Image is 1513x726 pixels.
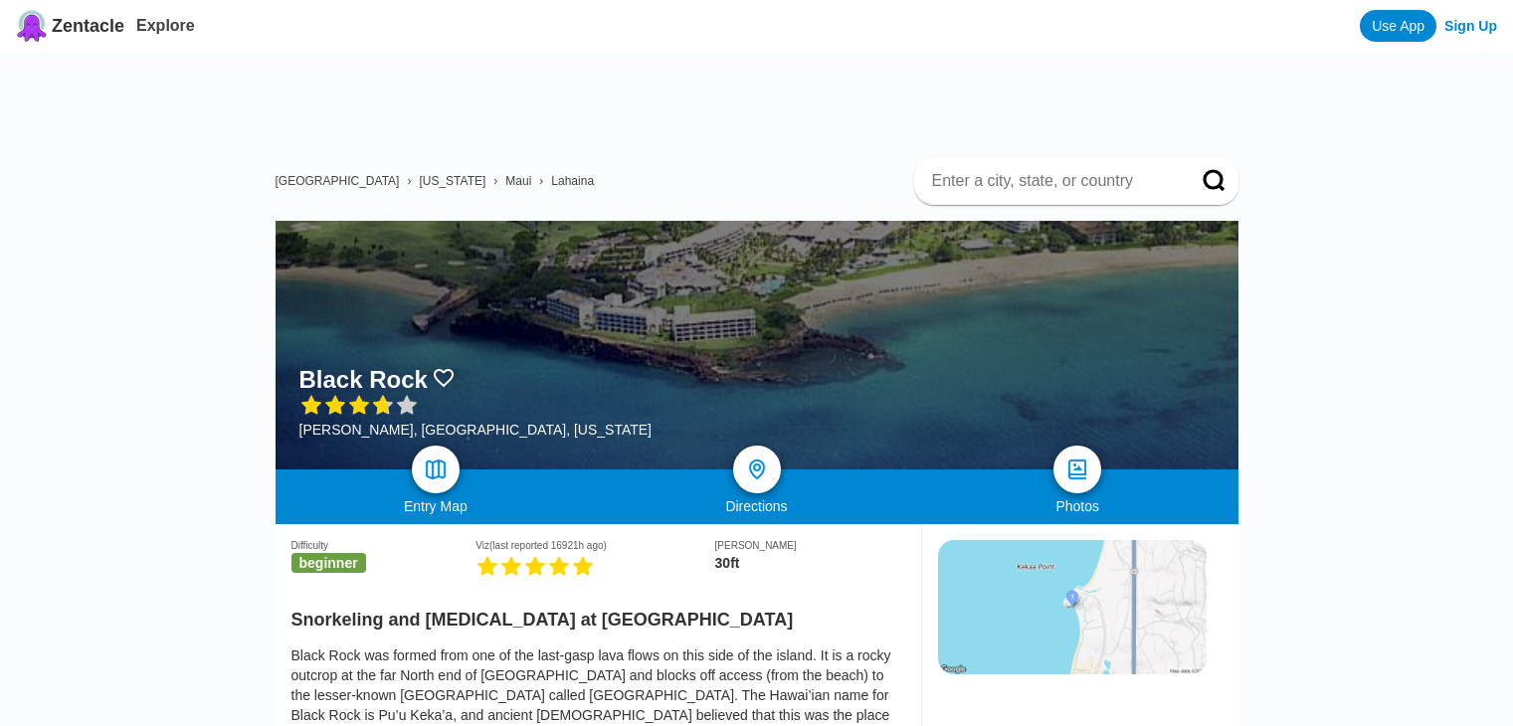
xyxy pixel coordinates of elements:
[938,540,1207,674] img: static
[291,598,905,631] h2: Snorkeling and [MEDICAL_DATA] at [GEOGRAPHIC_DATA]
[493,174,497,188] span: ›
[1065,457,1089,481] img: photos
[16,10,48,42] img: Zentacle logo
[412,446,460,493] a: map
[715,555,905,571] div: 30ft
[745,457,769,481] img: directions
[1053,446,1101,493] a: photos
[596,498,917,514] div: Directions
[930,171,1175,191] input: Enter a city, state, or country
[1444,18,1497,34] a: Sign Up
[291,540,476,551] div: Difficulty
[475,540,714,551] div: Viz (last reported 16921h ago)
[1360,10,1436,42] a: Use App
[733,446,781,493] a: directions
[136,17,195,34] a: Explore
[276,174,400,188] a: [GEOGRAPHIC_DATA]
[299,422,652,438] div: [PERSON_NAME], [GEOGRAPHIC_DATA], [US_STATE]
[715,540,905,551] div: [PERSON_NAME]
[276,498,597,514] div: Entry Map
[407,174,411,188] span: ›
[16,10,124,42] a: Zentacle logoZentacle
[505,174,531,188] a: Maui
[539,174,543,188] span: ›
[299,366,428,394] h1: Black Rock
[291,553,366,573] span: beginner
[917,498,1238,514] div: Photos
[419,174,485,188] a: [US_STATE]
[424,457,448,481] img: map
[551,174,594,188] a: Lahaina
[52,16,124,37] span: Zentacle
